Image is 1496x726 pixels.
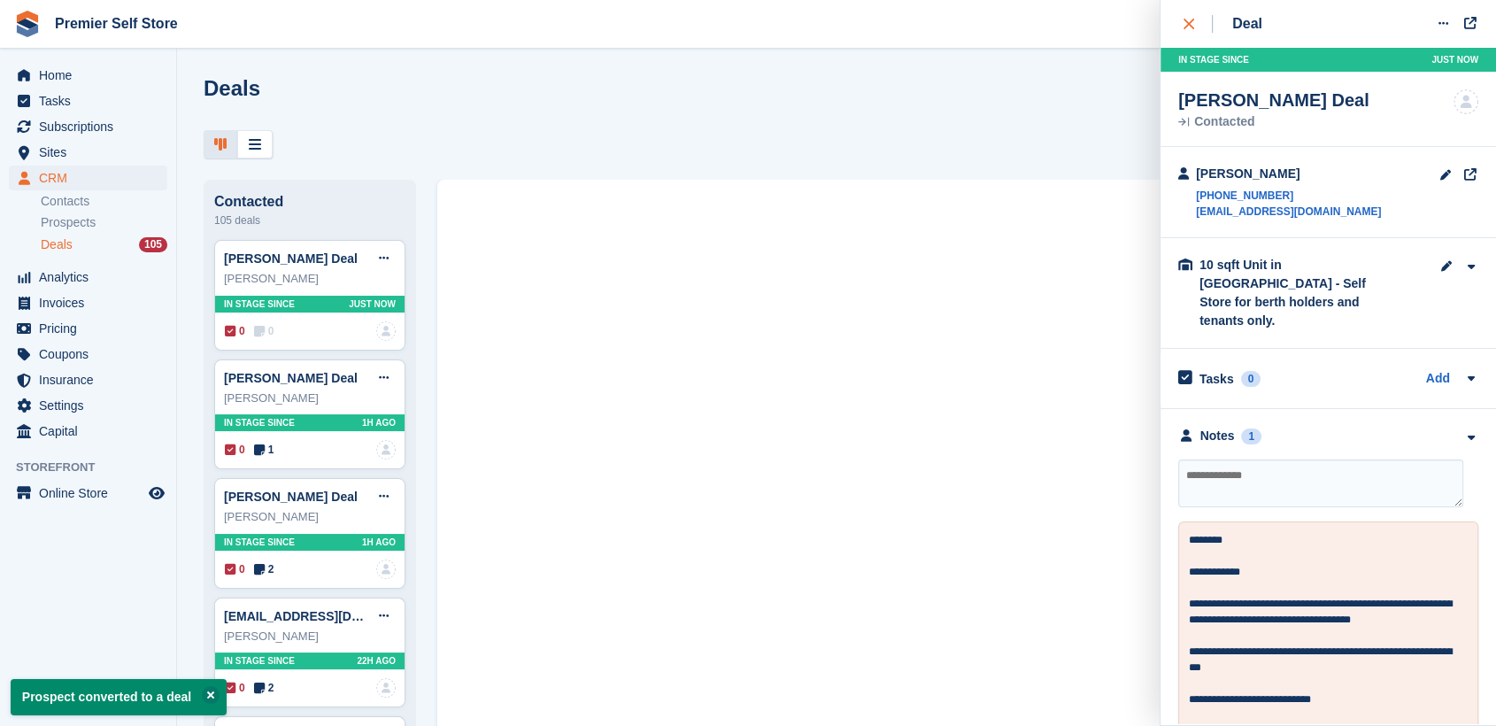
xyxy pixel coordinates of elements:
[376,560,396,579] img: deal-assignee-blank
[39,290,145,315] span: Invoices
[9,342,167,367] a: menu
[41,213,167,232] a: Prospects
[357,654,396,668] span: 22H AGO
[39,481,145,506] span: Online Store
[39,63,145,88] span: Home
[9,140,167,165] a: menu
[1196,204,1381,220] a: [EMAIL_ADDRESS][DOMAIN_NAME]
[1196,165,1381,183] div: [PERSON_NAME]
[9,290,167,315] a: menu
[39,367,145,392] span: Insurance
[224,270,396,288] div: [PERSON_NAME]
[39,265,145,290] span: Analytics
[11,679,227,715] p: Prospect converted to a deal
[224,297,295,311] span: In stage since
[1199,256,1376,330] div: 10 sqft Unit in [GEOGRAPHIC_DATA] - Self Store for berth holders and tenants only.
[14,11,41,37] img: stora-icon-8386f47178a22dfd0bd8f6a31ec36ba5ce8667c1dd55bd0f319d3a0aa187defe.svg
[225,561,245,577] span: 0
[9,166,167,190] a: menu
[225,680,245,696] span: 0
[41,236,73,253] span: Deals
[1178,89,1369,111] div: [PERSON_NAME] Deal
[39,89,145,113] span: Tasks
[39,140,145,165] span: Sites
[362,416,396,429] span: 1H AGO
[362,536,396,549] span: 1H AGO
[1232,13,1262,35] div: Deal
[224,490,358,504] a: [PERSON_NAME] Deal
[225,323,245,339] span: 0
[41,214,96,231] span: Prospects
[1454,89,1478,114] img: deal-assignee-blank
[39,342,145,367] span: Coupons
[224,508,396,526] div: [PERSON_NAME]
[9,89,167,113] a: menu
[376,440,396,460] img: deal-assignee-blank
[39,316,145,341] span: Pricing
[9,265,167,290] a: menu
[376,321,396,341] a: deal-assignee-blank
[225,442,245,458] span: 0
[9,316,167,341] a: menu
[1178,116,1369,128] div: Contacted
[1178,53,1249,66] span: In stage since
[48,9,185,38] a: Premier Self Store
[224,654,295,668] span: In stage since
[16,459,176,476] span: Storefront
[376,678,396,698] img: deal-assignee-blank
[254,442,274,458] span: 1
[254,561,274,577] span: 2
[146,483,167,504] a: Preview store
[139,237,167,252] div: 105
[1241,429,1261,444] div: 1
[1196,188,1381,204] a: [PHONE_NUMBER]
[204,76,260,100] h1: Deals
[9,114,167,139] a: menu
[1431,53,1478,66] span: Just now
[41,193,167,210] a: Contacts
[9,63,167,88] a: menu
[214,194,405,210] div: Contacted
[224,371,358,385] a: [PERSON_NAME] Deal
[9,393,167,418] a: menu
[9,481,167,506] a: menu
[224,390,396,407] div: [PERSON_NAME]
[1199,371,1234,387] h2: Tasks
[254,680,274,696] span: 2
[224,416,295,429] span: In stage since
[1241,371,1261,387] div: 0
[224,609,470,623] a: [EMAIL_ADDRESS][DOMAIN_NAME] Deal
[224,628,396,645] div: [PERSON_NAME]
[349,297,396,311] span: Just now
[214,210,405,231] div: 105 deals
[9,419,167,444] a: menu
[224,536,295,549] span: In stage since
[224,251,358,266] a: [PERSON_NAME] Deal
[39,393,145,418] span: Settings
[39,114,145,139] span: Subscriptions
[39,166,145,190] span: CRM
[254,323,274,339] span: 0
[1426,369,1450,390] a: Add
[39,419,145,444] span: Capital
[9,367,167,392] a: menu
[1200,427,1235,445] div: Notes
[41,236,167,254] a: Deals 105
